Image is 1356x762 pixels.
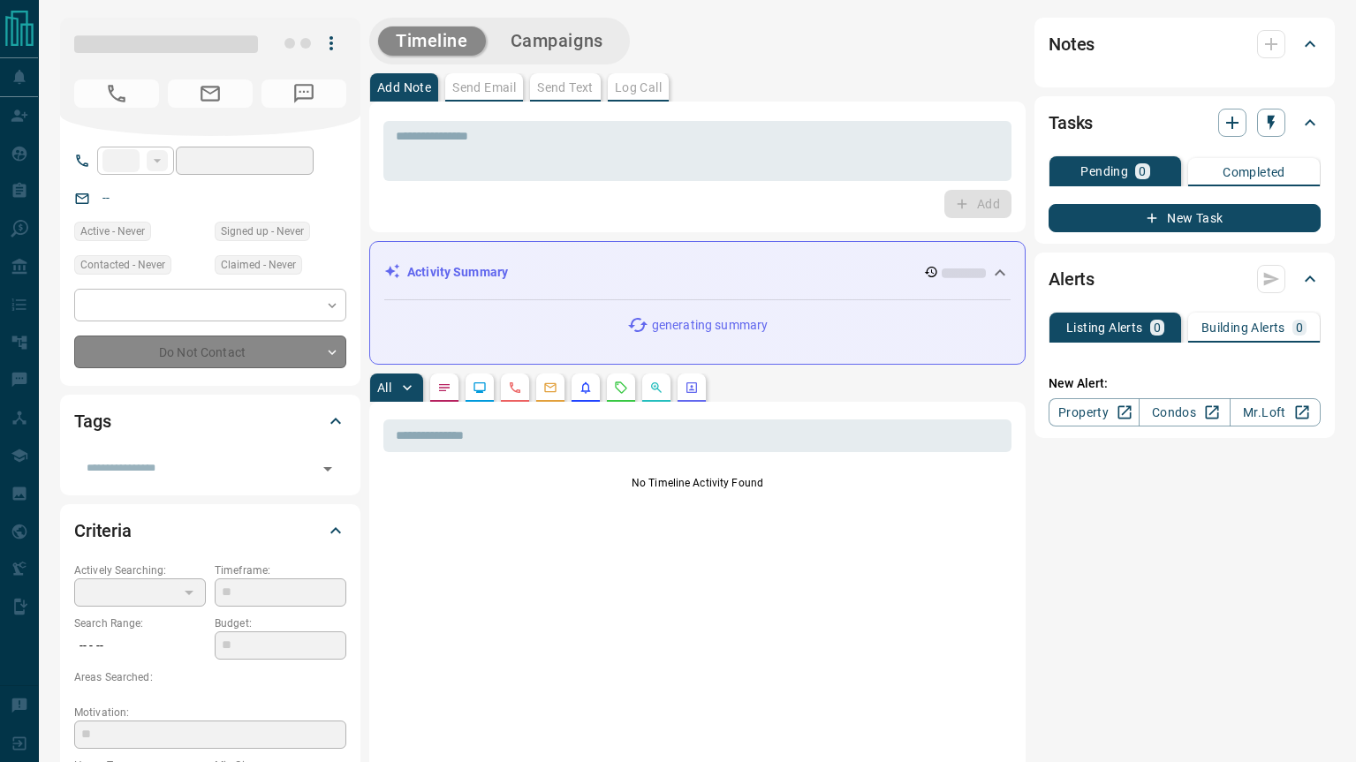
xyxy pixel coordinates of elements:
p: All [377,381,391,394]
div: Activity Summary [384,256,1011,289]
h2: Criteria [74,517,132,545]
p: Budget: [215,615,346,631]
p: -- - -- [74,631,206,660]
div: Do Not Contact [74,336,346,368]
span: Active - Never [80,223,145,240]
div: Notes [1049,23,1321,65]
button: Open [315,456,340,481]
svg: Agent Actions [685,381,699,395]
p: 0 [1154,321,1161,334]
p: Activity Summary [407,263,508,282]
svg: Lead Browsing Activity [473,381,487,395]
h2: Notes [1049,30,1095,58]
div: Tags [74,400,346,442]
p: generating summary [652,316,768,335]
span: Signed up - Never [221,223,304,240]
svg: Listing Alerts [579,381,593,395]
p: Actively Searching: [74,562,206,578]
svg: Requests [614,381,628,395]
a: Property [1049,398,1140,426]
a: -- [102,191,110,205]
p: Add Note [377,81,431,94]
h2: Tags [74,407,110,435]
p: Pending [1080,165,1128,177]
p: Listing Alerts [1066,321,1143,334]
p: Completed [1223,166,1285,178]
p: No Timeline Activity Found [383,475,1011,491]
button: New Task [1049,204,1321,232]
button: Campaigns [493,26,621,56]
p: New Alert: [1049,374,1321,393]
div: Criteria [74,509,346,552]
button: Timeline [378,26,486,56]
p: Building Alerts [1201,321,1285,334]
span: No Number [74,79,159,108]
span: Claimed - Never [221,256,296,274]
p: 0 [1296,321,1303,334]
p: Motivation: [74,705,346,721]
svg: Calls [508,381,522,395]
h2: Alerts [1049,265,1095,293]
p: Areas Searched: [74,669,346,685]
div: Tasks [1049,102,1321,144]
svg: Opportunities [649,381,663,395]
p: 0 [1139,165,1146,177]
a: Condos [1139,398,1230,426]
p: Timeframe: [215,562,346,578]
p: Search Range: [74,615,206,631]
svg: Emails [543,381,557,395]
h2: Tasks [1049,109,1093,137]
span: No Email [168,79,253,108]
span: No Number [261,79,346,108]
div: Alerts [1049,258,1321,300]
span: Contacted - Never [80,256,165,274]
a: Mr.Loft [1230,398,1321,426]
svg: Notes [437,381,451,395]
